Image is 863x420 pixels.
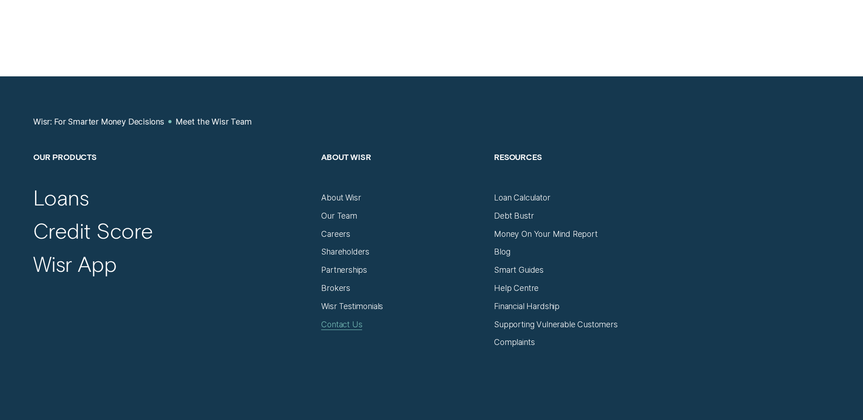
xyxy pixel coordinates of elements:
a: Money On Your Mind Report [494,229,598,239]
a: Wisr Testimonials [321,301,383,311]
h2: Our Products [33,152,311,193]
a: Smart Guides [494,265,544,275]
h2: About Wisr [321,152,484,193]
a: Wisr: For Smarter Money Decisions [33,117,164,127]
a: Credit Score [33,217,153,244]
h2: Resources [494,152,657,193]
a: Partnerships [321,265,367,275]
a: Help Centre [494,283,539,293]
a: Financial Hardship [494,301,560,311]
a: Wisr App [33,250,117,277]
a: Supporting Vulnerable Customers [494,320,618,330]
a: Meet the Wisr Team [176,117,252,127]
a: Complaints [494,337,535,347]
a: Blog [494,247,510,257]
a: Debt Bustr [494,211,534,221]
a: Our Team [321,211,357,221]
a: Brokers [321,283,350,293]
a: About Wisr [321,193,361,203]
a: Careers [321,229,350,239]
a: Shareholders [321,247,369,257]
a: Loans [33,184,89,210]
a: Contact Us [321,320,362,330]
a: Loan Calculator [494,193,550,203]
